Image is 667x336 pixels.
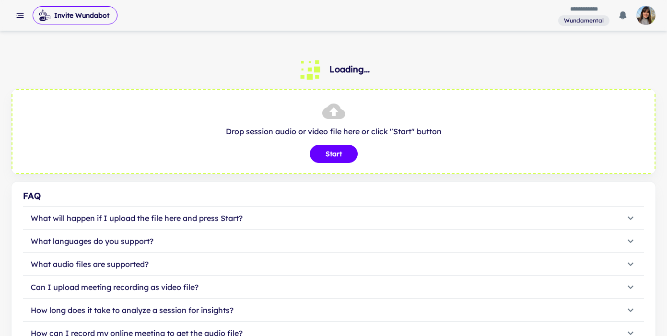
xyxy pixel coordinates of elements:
[23,189,644,203] div: FAQ
[31,304,234,316] p: How long does it take to analyze a session for insights?
[23,207,644,230] button: What will happen if I upload the file here and press Start?
[31,258,149,270] p: What audio files are supported?
[31,281,199,293] p: Can I upload meeting recording as video file?
[31,212,243,224] p: What will happen if I upload the file here and press Start?
[23,299,644,322] button: How long does it take to analyze a session for insights?
[560,16,608,25] span: Wundamental
[31,235,153,247] p: What languages do you support?
[636,6,655,25] img: photoURL
[33,6,117,24] button: Invite Wundabot
[33,6,117,25] span: Invite Wundabot to record a meeting
[558,14,609,26] span: You are a member of this workspace. Contact your workspace owner for assistance.
[329,63,370,76] h6: Loading...
[23,230,644,253] button: What languages do you support?
[310,145,358,163] button: Start
[22,126,645,137] p: Drop session audio or video file here or click "Start" button
[23,276,644,299] button: Can I upload meeting recording as video file?
[23,253,644,276] button: What audio files are supported?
